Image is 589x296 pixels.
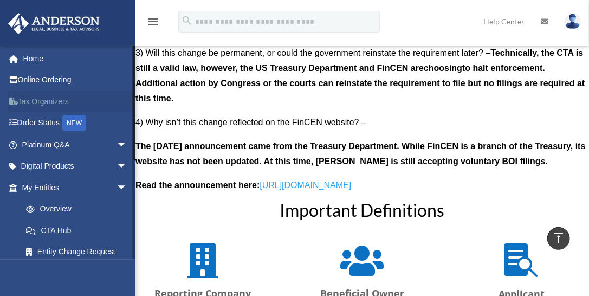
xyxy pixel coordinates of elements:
img: Anderson Advisors Platinum Portal [5,13,103,34]
a: Online Ordering [8,69,144,91]
div: NEW [62,115,86,131]
a: CTA Hub [15,220,138,241]
b: The [DATE] announcement came from the Treasury Department. While FinCEN is a branch of the Treasu... [135,141,586,166]
a: My Entitiesarrow_drop_down [8,177,144,198]
a: Order StatusNEW [8,112,144,134]
span: arrow_drop_down [116,156,138,178]
span: arrow_drop_down [116,177,138,199]
img: User Pic [565,14,581,29]
a: vertical_align_top [547,227,570,250]
a: Platinum Q&Aarrow_drop_down [8,134,144,156]
span: arrow_drop_down [116,134,138,156]
span:  [340,243,384,278]
b: choosing [424,63,462,73]
a: menu [146,19,159,28]
b: to halt enforcement. Additional action by Congress or the courts can reinstate the requirement to... [135,63,585,103]
span: 4) Why isn’t this change reflected on the FinCEN website? – [135,118,366,127]
span:  [187,243,218,278]
a: Overview [15,198,144,220]
a: Tax Organizers [8,91,144,112]
a: Entity Change Request [15,241,144,263]
b: Read the announcement here: [135,181,260,190]
a: Home [8,48,144,69]
i: vertical_align_top [552,231,565,244]
i: menu [146,15,159,28]
a: Digital Productsarrow_drop_down [8,156,144,177]
span: 3) Will this change be permanent, or could the government reinstate the requirement later? – [135,48,490,57]
i: search [181,15,193,27]
a: [URL][DOMAIN_NAME] [260,181,351,195]
span: Important Definitions [280,200,445,221]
